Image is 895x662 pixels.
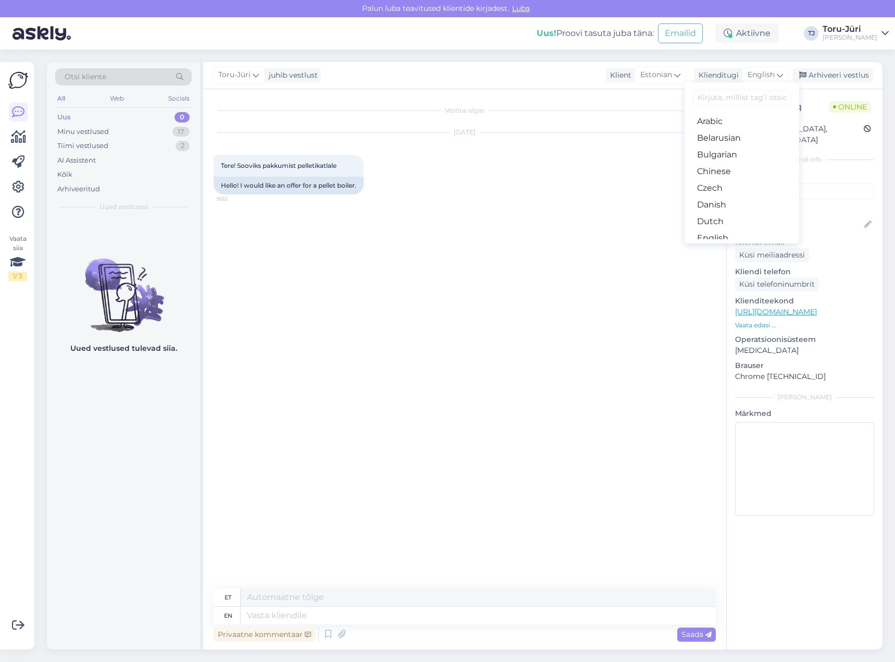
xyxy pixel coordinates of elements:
img: No chats [47,240,200,334]
div: Tiimi vestlused [57,141,108,151]
div: Aktiivne [715,24,779,43]
div: Privaatne kommentaar [214,628,315,642]
a: Toru-Jüri[PERSON_NAME] [823,25,889,42]
span: Saada [681,630,712,639]
p: [MEDICAL_DATA] [735,345,874,356]
div: et [225,589,231,606]
a: Dutch [685,213,799,230]
a: Czech [685,180,799,197]
div: Socials [166,92,192,105]
span: Otsi kliente [65,71,106,82]
div: Küsi meiliaadressi [735,248,809,262]
div: Vaata siia [8,234,27,281]
p: Märkmed [735,408,874,419]
input: Lisa tag [735,183,874,199]
div: Hello! I would like an offer for a pellet boiler. [214,177,364,194]
div: TJ [804,26,818,41]
a: English [685,230,799,247]
span: Tere! Sooviks pakkumist pelletikatlale [221,162,337,169]
div: Uus [57,112,71,122]
div: Toru-Jüri [823,25,877,33]
span: 9:02 [217,195,256,203]
p: Kliendi nimi [735,203,874,214]
div: Vestlus algas [214,106,716,115]
div: Web [108,92,126,105]
div: Minu vestlused [57,127,109,137]
span: Toru-Jüri [218,69,251,81]
div: 17 [172,127,190,137]
span: English [748,69,775,81]
span: Uued vestlused [100,202,148,212]
a: Chinese [685,163,799,180]
div: Kliendi info [735,155,874,164]
p: Operatsioonisüsteem [735,334,874,345]
a: Belarusian [685,130,799,146]
div: 2 [176,141,190,151]
p: Kliendi telefon [735,266,874,277]
img: Askly Logo [8,70,28,90]
p: Uued vestlused tulevad siia. [70,343,177,354]
div: 1 / 3 [8,272,27,281]
span: Online [829,101,871,113]
p: Vaata edasi ... [735,321,874,330]
span: Luba [509,4,533,13]
a: Bulgarian [685,146,799,163]
p: Kliendi tag'id [735,170,874,181]
p: Chrome [TECHNICAL_ID] [735,371,874,382]
button: Emailid [658,23,703,43]
div: [PERSON_NAME] [735,393,874,402]
a: [URL][DOMAIN_NAME] [735,307,817,316]
div: AI Assistent [57,155,96,166]
div: Kõik [57,169,72,180]
div: [PERSON_NAME] [823,33,877,42]
a: Arabic [685,113,799,130]
b: Uus! [537,28,556,38]
input: Lisa nimi [736,219,862,230]
p: Brauser [735,360,874,371]
div: Arhiveeritud [57,184,100,194]
div: Klient [606,70,631,81]
div: Proovi tasuta juba täna: [537,27,654,40]
div: [GEOGRAPHIC_DATA], [GEOGRAPHIC_DATA] [738,124,864,145]
div: en [224,607,232,624]
div: [DATE] [214,128,716,137]
div: Arhiveeri vestlus [793,68,873,82]
div: Klienditugi [694,70,739,81]
div: All [55,92,67,105]
div: Küsi telefoninumbrit [735,277,819,291]
div: juhib vestlust [265,70,318,81]
div: 0 [175,112,190,122]
span: Estonian [640,69,672,81]
input: Kirjuta, millist tag'i otsid [693,90,791,106]
p: Klienditeekond [735,296,874,307]
a: Danish [685,197,799,213]
p: Kliendi email [735,237,874,248]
